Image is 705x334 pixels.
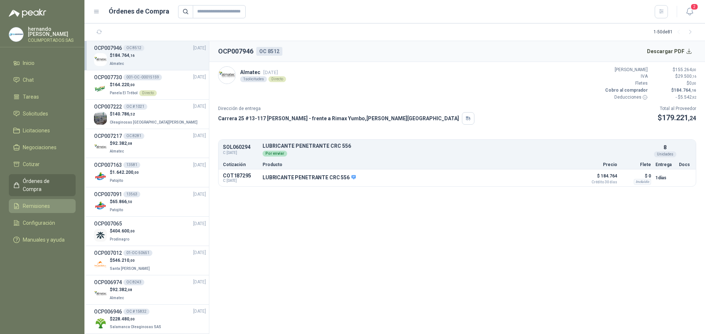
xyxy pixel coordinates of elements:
div: OC 8512 [123,45,144,51]
span: [DATE] [193,191,206,198]
span: C: [DATE] [223,179,258,183]
a: OCP007730001-OC -00015159[DATE] Company Logo$164.220,00Panela El TrébolDirecto [94,73,206,96]
span: Almatec [110,149,124,153]
span: Crédito 30 días [581,180,617,184]
span: ,08 [127,142,132,146]
p: $ [110,198,132,205]
span: 155.264 [675,67,696,72]
span: [DATE] [193,279,206,286]
span: [DATE] [193,220,206,227]
span: 1.642.200 [112,170,139,175]
a: Configuración [9,216,76,230]
p: Cobro al comprador [604,87,648,94]
span: ,16 [691,88,696,92]
div: OC 8281 [123,133,144,139]
a: Remisiones [9,199,76,213]
p: $ [110,81,157,88]
span: 228.480 [112,316,135,322]
p: - $ [652,94,696,101]
span: ,00 [133,170,139,175]
div: OC 8243 [123,279,144,285]
p: Producto [263,162,576,167]
a: Chat [9,73,76,87]
div: Por enviar [263,151,287,157]
div: OC # 1021 [123,104,147,110]
span: [DATE] [193,132,206,139]
a: OCP007222OC # 1021[DATE] Company Logo$140.786,52Oleaginosas [GEOGRAPHIC_DATA][PERSON_NAME] [94,103,206,126]
span: 179.221 [662,113,696,122]
span: 164.220 [112,82,135,87]
h3: OCP007217 [94,132,122,140]
span: ,00 [692,68,696,72]
span: Almatec [110,62,124,66]
span: 404.600 [112,228,135,234]
p: $ [652,66,696,73]
p: $ [110,286,132,293]
span: [DATE] [193,162,206,169]
span: Inicio [23,59,35,67]
span: Patojito [110,179,123,183]
div: 13581 [123,162,140,168]
div: Incluido [634,179,651,185]
p: $ [658,112,696,124]
p: $ [652,87,696,94]
span: Órdenes de Compra [23,177,69,193]
span: Patojito [110,208,123,212]
span: 140.786 [112,111,135,117]
span: 184.764 [674,88,696,93]
div: 1 - 50 de 81 [654,26,696,38]
span: Negociaciones [23,143,57,151]
span: ,16 [692,74,696,78]
h3: OCP007065 [94,220,122,228]
a: Solicitudes [9,107,76,121]
span: Remisiones [23,202,50,210]
p: Flete [622,162,651,167]
p: Cotización [223,162,258,167]
div: 01-OC-50651 [123,250,152,256]
p: $ [110,111,199,118]
div: 1 solicitudes [240,76,267,82]
a: Órdenes de Compra [9,174,76,196]
p: LUBRICANTE PENETRANTE CRC 556 [263,143,651,149]
span: Almatec [110,296,124,300]
p: Total al Proveedor [658,105,696,112]
p: Entrega [655,162,675,167]
span: ,50 [127,200,132,204]
p: LUBRICANTE PENETRANTE CRC 556 [263,175,356,181]
img: Company Logo [94,82,107,95]
a: OCP007217OC 8281[DATE] Company Logo$92.382,08Almatec [94,132,206,155]
span: [DATE] [193,249,206,256]
span: ,24 [688,115,696,122]
p: COLIMPORTADOS SAS [28,38,76,43]
div: OC 8512 [256,47,282,56]
p: Dirección de entrega [218,105,474,112]
a: OCP007946OC 8512[DATE] Company Logo$184.764,16Almatec [94,44,206,67]
button: Descargar PDF [643,44,697,59]
img: Company Logo [94,141,107,154]
p: COT187295 [223,173,258,179]
span: 65.866 [112,199,132,204]
span: [DATE] [263,70,278,75]
a: OCP00701201-OC-50651[DATE] Company Logo$546.210,00Santa [PERSON_NAME] [94,249,206,272]
span: 29.500 [678,74,696,79]
h2: OCP007946 [218,46,253,56]
img: Company Logo [94,170,107,183]
img: Company Logo [94,229,107,242]
h3: OCP007730 [94,73,122,81]
button: 2 [683,5,696,18]
img: Company Logo [94,112,107,125]
img: Company Logo [94,258,107,271]
p: Precio [581,162,617,167]
span: 92.382 [112,287,132,292]
span: 546.210 [112,258,135,263]
p: hernando [PERSON_NAME] [28,26,76,37]
p: 1 días [655,173,675,182]
span: Prodinagro [110,237,129,241]
p: $ [110,169,139,176]
span: Santa [PERSON_NAME] [110,267,150,271]
span: Cotizar [23,160,40,168]
p: Almatec [240,68,286,76]
h1: Órdenes de Compra [109,6,169,16]
h3: OCP007946 [94,44,122,52]
img: Company Logo [94,287,107,300]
